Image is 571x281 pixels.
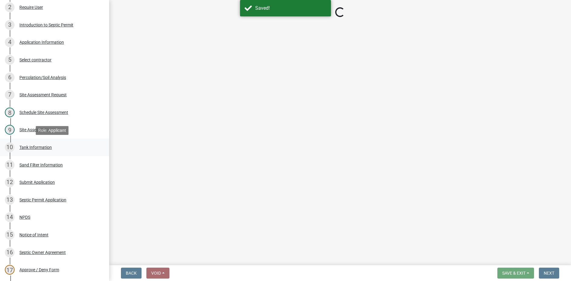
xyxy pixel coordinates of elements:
[19,93,67,97] div: Site Assessment Request
[151,271,161,276] span: Void
[126,271,137,276] span: Back
[19,145,52,149] div: Tank Information
[19,268,59,272] div: Approve / Deny Form
[19,180,55,184] div: Submit Application
[19,198,66,202] div: Septic Permit Application
[5,230,15,240] div: 15
[5,55,15,65] div: 5
[502,271,526,276] span: Save & Exit
[5,265,15,275] div: 17
[5,108,15,117] div: 8
[19,250,66,255] div: Septic Owner Agreement
[5,73,15,82] div: 6
[5,195,15,205] div: 13
[19,58,52,62] div: Select contractor
[19,40,64,44] div: Application Information
[5,2,15,12] div: 2
[19,233,48,237] div: Notice of Intent
[5,125,15,135] div: 9
[121,268,142,279] button: Back
[36,126,68,135] div: Role: Applicant
[539,268,559,279] button: Next
[5,90,15,100] div: 7
[19,75,66,80] div: Percolation/Soil Analysis
[255,5,326,12] div: Saved!
[19,128,50,132] div: Site Assessment
[497,268,534,279] button: Save & Exit
[5,212,15,222] div: 14
[146,268,169,279] button: Void
[5,177,15,187] div: 12
[544,271,554,276] span: Next
[5,37,15,47] div: 4
[19,163,63,167] div: Sand Filter Information
[5,142,15,152] div: 10
[19,23,73,27] div: Introduction to Septic Permit
[19,215,30,219] div: NPDS
[19,110,68,115] div: Schedule Site Assessment
[19,5,43,9] div: Require User
[5,160,15,170] div: 11
[5,20,15,30] div: 3
[5,248,15,257] div: 16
